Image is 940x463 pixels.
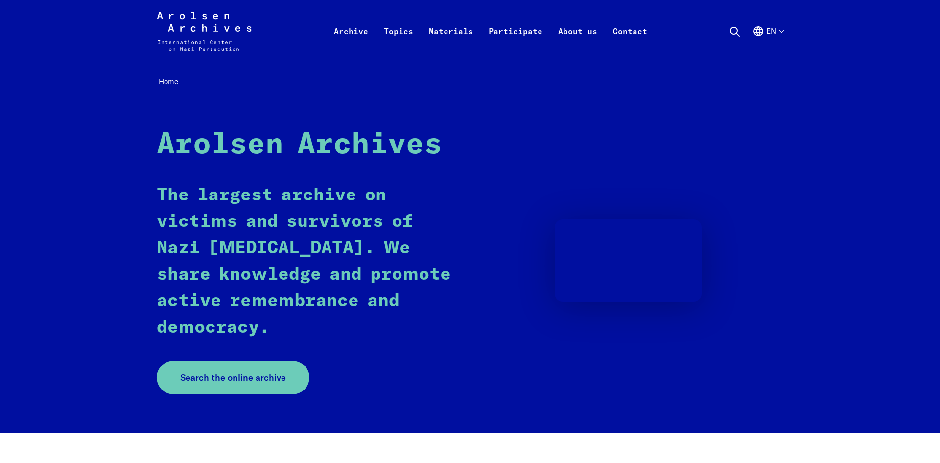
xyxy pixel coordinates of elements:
[481,24,550,63] a: Participate
[157,130,442,160] strong: Arolsen Archives
[157,74,783,90] nav: Breadcrumb
[157,361,309,394] a: Search the online archive
[157,182,453,341] p: The largest archive on victims and survivors of Nazi [MEDICAL_DATA]. We share knowledge and promo...
[605,24,655,63] a: Contact
[159,77,178,86] span: Home
[550,24,605,63] a: About us
[326,12,655,51] nav: Primary
[752,25,783,61] button: English, language selection
[180,371,286,384] span: Search the online archive
[376,24,421,63] a: Topics
[421,24,481,63] a: Materials
[326,24,376,63] a: Archive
